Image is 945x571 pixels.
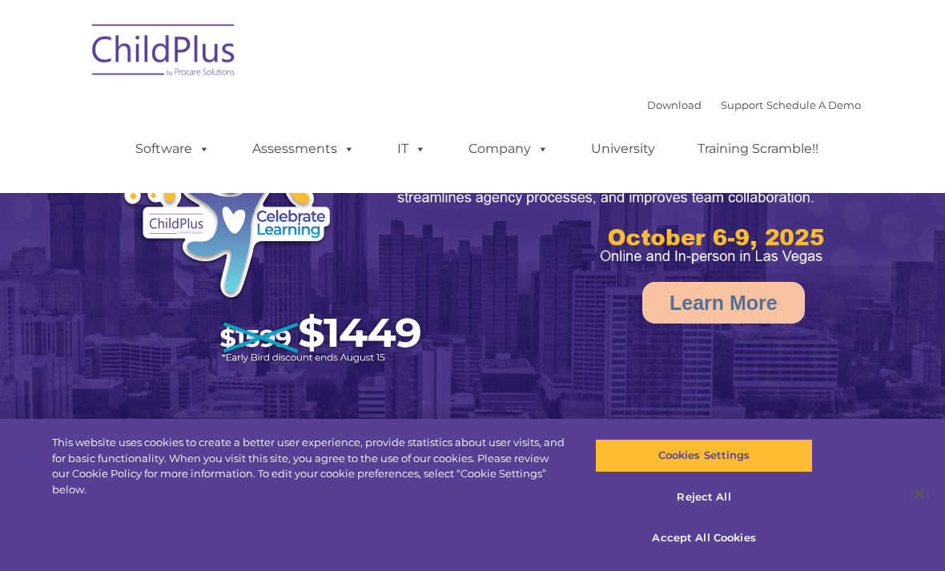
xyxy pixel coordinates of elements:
[902,476,937,511] button: Close
[595,521,812,555] button: Accept All Cookies
[682,133,834,165] a: Training Scramble!!
[595,439,812,472] button: Cookies Settings
[119,133,226,165] a: Software
[721,99,763,111] a: Support
[766,99,861,111] a: Schedule A Demo
[642,282,805,324] a: Learn More
[236,133,371,165] a: Assessments
[575,133,671,165] a: University
[452,133,565,165] a: Company
[84,13,244,93] img: ChildPlus by Procare Solutions
[647,99,861,111] font: |
[647,99,702,111] a: Download
[52,435,567,497] div: This website uses cookies to create a better user experience, provide statistics about user visit...
[381,133,442,165] a: IT
[595,481,812,514] button: Reject All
